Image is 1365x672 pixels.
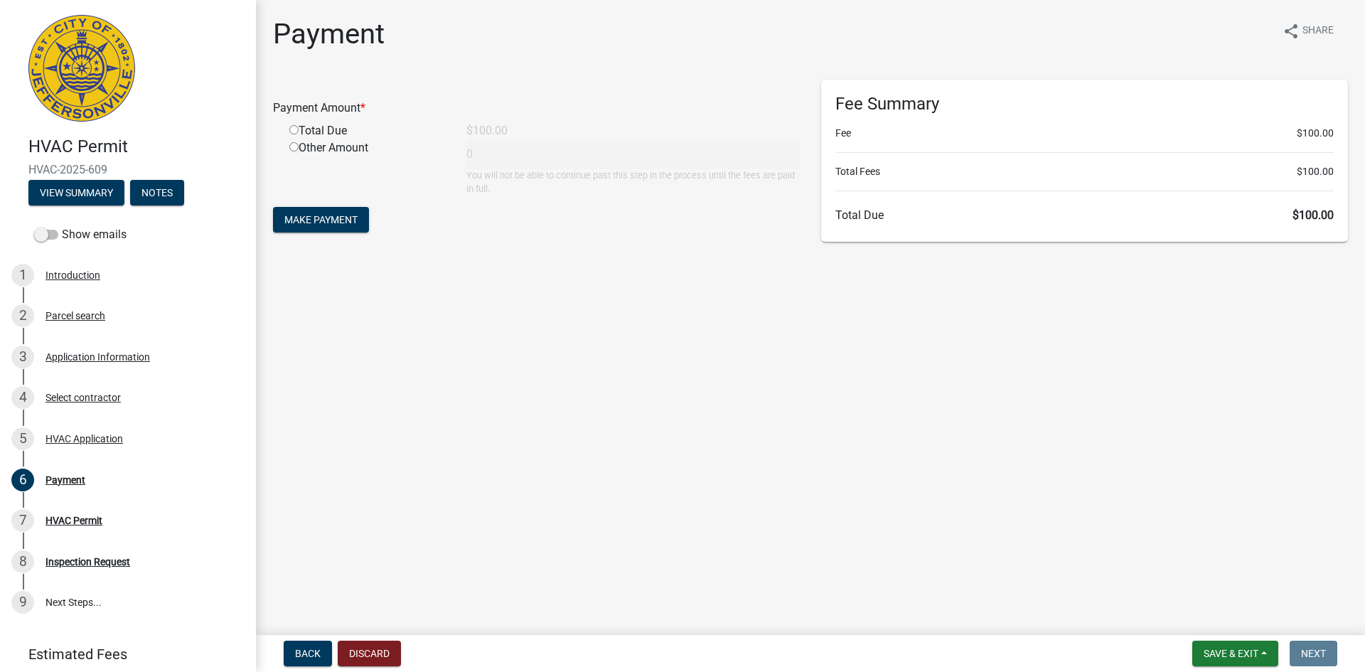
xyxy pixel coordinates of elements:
div: 4 [11,386,34,409]
button: Next [1290,641,1337,666]
img: City of Jeffersonville, Indiana [28,15,135,122]
div: 1 [11,264,34,287]
li: Total Fees [835,164,1334,179]
div: HVAC Permit [45,516,102,526]
label: Show emails [34,226,127,243]
div: 2 [11,304,34,327]
span: HVAC-2025-609 [28,163,227,176]
span: Next [1301,648,1326,659]
div: Other Amount [279,139,456,196]
div: Application Information [45,352,150,362]
span: $100.00 [1297,164,1334,179]
span: $100.00 [1297,126,1334,141]
div: Payment [45,475,85,485]
div: Select contractor [45,393,121,402]
div: 7 [11,509,34,532]
div: Payment Amount [262,100,810,117]
button: Make Payment [273,207,369,233]
div: HVAC Application [45,434,123,444]
div: 8 [11,550,34,573]
button: Save & Exit [1192,641,1278,666]
button: Discard [338,641,401,666]
button: View Summary [28,180,124,206]
i: share [1283,23,1300,40]
div: 3 [11,346,34,368]
h1: Payment [273,17,385,51]
span: Save & Exit [1204,648,1258,659]
div: Introduction [45,270,100,280]
div: Parcel search [45,311,105,321]
div: 9 [11,591,34,614]
button: Notes [130,180,184,206]
button: shareShare [1271,17,1345,45]
span: Share [1302,23,1334,40]
h6: Total Due [835,208,1334,222]
button: Back [284,641,332,666]
h6: Fee Summary [835,94,1334,114]
a: Estimated Fees [11,640,233,668]
span: Back [295,648,321,659]
span: $100.00 [1292,208,1334,222]
div: Inspection Request [45,557,130,567]
li: Fee [835,126,1334,141]
wm-modal-confirm: Notes [130,188,184,199]
h4: HVAC Permit [28,137,245,157]
span: Make Payment [284,214,358,225]
div: Total Due [279,122,456,139]
div: 5 [11,427,34,450]
div: 6 [11,469,34,491]
wm-modal-confirm: Summary [28,188,124,199]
